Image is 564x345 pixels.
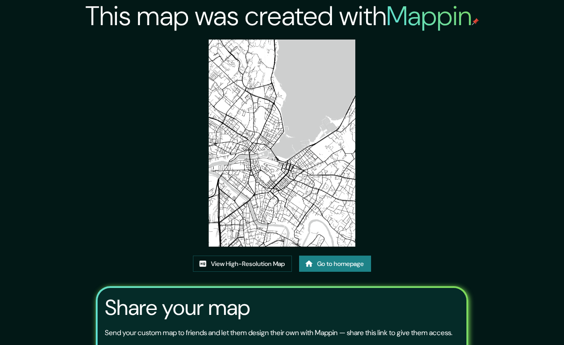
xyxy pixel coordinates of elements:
[105,295,250,320] h3: Share your map
[105,327,452,338] p: Send your custom map to friends and let them design their own with Mappin — share this link to gi...
[472,18,479,25] img: mappin-pin
[193,256,292,272] a: View High-Resolution Map
[209,40,355,247] img: created-map
[484,310,554,335] iframe: Help widget launcher
[299,256,371,272] a: Go to homepage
